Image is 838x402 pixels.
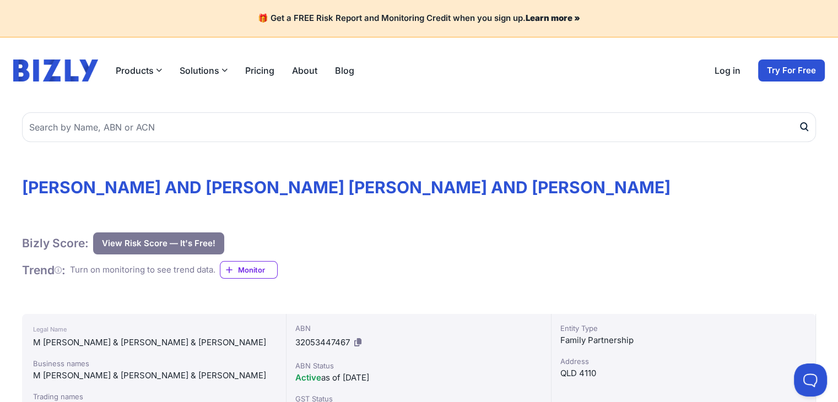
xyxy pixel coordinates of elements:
div: Legal Name [33,323,275,336]
button: Solutions [180,64,228,77]
div: M [PERSON_NAME] & [PERSON_NAME] & [PERSON_NAME] [33,336,275,349]
a: Learn more » [526,13,580,23]
h1: Trend : [22,263,66,278]
a: About [292,64,317,77]
div: Turn on monitoring to see trend data. [70,264,215,276]
span: 32053447467 [295,337,350,347]
div: ABN [295,323,542,334]
a: Try For Free [758,59,825,82]
h4: 🎁 Get a FREE Risk Report and Monitoring Credit when you sign up. [13,13,825,24]
div: Family Partnership [560,334,807,347]
div: ABN Status [295,360,542,371]
span: Active [295,372,321,383]
input: Search by Name, ABN or ACN [22,112,816,142]
div: Address [560,356,807,367]
a: Log in [715,64,740,77]
iframe: Toggle Customer Support [794,363,827,396]
div: Trading names [33,391,275,402]
h1: [PERSON_NAME] AND [PERSON_NAME] [PERSON_NAME] AND [PERSON_NAME] [22,177,816,197]
a: Pricing [245,64,274,77]
h1: Bizly Score: [22,236,89,251]
div: M [PERSON_NAME] & [PERSON_NAME] & [PERSON_NAME] [33,369,275,382]
div: QLD 4110 [560,367,807,380]
div: as of [DATE] [295,371,542,384]
div: Business names [33,358,275,369]
button: View Risk Score — It's Free! [93,232,224,254]
a: Blog [335,64,354,77]
button: Products [116,64,162,77]
div: Entity Type [560,323,807,334]
span: Monitor [238,264,277,275]
a: Monitor [220,261,278,279]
